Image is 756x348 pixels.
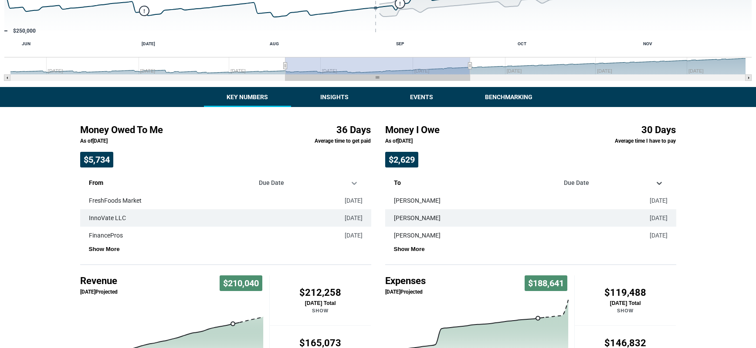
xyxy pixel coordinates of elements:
[22,41,31,46] text: JUN
[270,41,279,46] text: AUG
[270,300,371,306] p: [DATE] Total
[627,192,676,209] td: [DATE]
[143,8,145,14] text: !
[322,227,371,244] td: [DATE]
[220,275,262,291] span: $210,040
[560,179,651,187] div: Due Date
[536,316,540,320] path: Tuesday, Aug 26, 04:00, 136,299.38661516327. Past/Projected Data.
[80,275,118,287] h4: Revenue
[276,124,371,136] h4: 36 Days
[80,124,262,136] h4: Money Owed To Me
[627,209,676,227] td: [DATE]
[574,275,676,325] button: $119,488[DATE] TotalShow
[231,322,235,326] path: Tuesday, Aug 26, 04:00, 180,898.3580157133. Past/Projected Data.
[322,192,371,209] td: [DATE]
[575,308,676,313] p: Show
[525,275,567,291] span: $188,641
[385,124,567,136] h4: Money I Owe
[322,209,371,227] td: [DATE]
[80,209,322,227] td: InnoVate LLC
[80,137,262,145] p: As of [DATE]
[80,288,118,296] p: [DATE] Projected
[575,300,676,306] p: [DATE] Total
[385,275,426,287] h4: Expenses
[399,1,401,7] text: !
[204,87,291,107] button: Key Numbers
[270,287,371,298] h4: $212,258
[385,152,418,167] span: $2,629
[255,179,346,187] div: Due Date
[385,137,567,145] p: As of [DATE]
[142,41,155,46] text: [DATE]
[385,288,426,296] p: [DATE] Projected
[13,28,36,34] text: $250,000
[139,6,149,16] g: Monday, Jun 30, 04:00, 422,258. flags.
[270,308,371,313] p: Show
[575,287,676,298] h4: $119,488
[643,41,652,46] text: NOV
[385,192,627,209] td: [PERSON_NAME]
[80,227,322,244] td: FinancePros
[269,275,371,325] button: $212,258[DATE] TotalShow
[89,174,246,187] p: From
[291,87,378,107] button: Insights
[89,246,120,252] button: Show More
[378,87,465,107] button: Events
[396,41,404,46] text: SEP
[627,227,676,244] td: [DATE]
[80,152,113,167] span: $5,734
[385,209,627,227] td: [PERSON_NAME]
[80,192,322,209] td: FreshFoods Market
[394,174,551,187] p: To
[276,137,371,145] p: Average time to get paid
[465,87,553,107] button: Benchmarking
[385,227,627,244] td: [PERSON_NAME]
[518,41,526,46] text: OCT
[394,246,425,252] button: Show More
[581,124,676,136] h4: 30 Days
[581,137,676,145] p: Average time I have to pay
